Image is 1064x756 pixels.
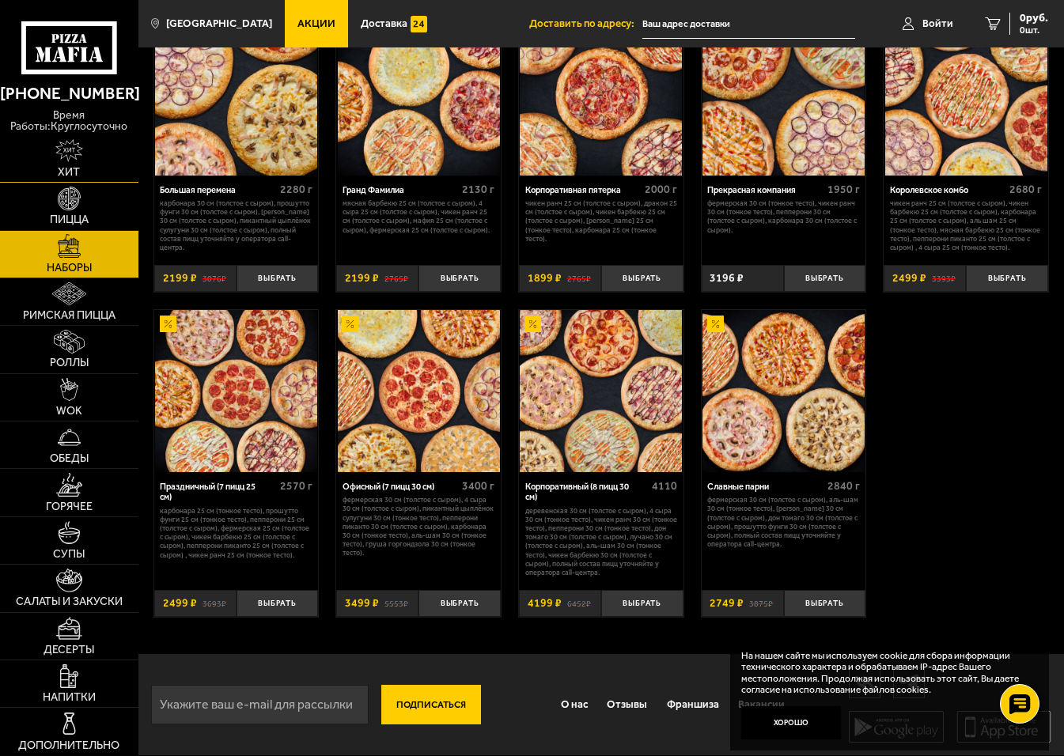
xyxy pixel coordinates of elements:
[384,598,408,609] s: 5553 ₽
[702,310,865,472] img: Славные парни
[418,265,501,292] button: Выбрать
[892,273,926,284] span: 2499 ₽
[741,706,841,739] button: Хорошо
[155,13,317,176] img: Большая перемена
[525,185,641,195] div: Корпоративная пятерка
[160,199,312,252] p: Карбонара 30 см (толстое с сыром), Прошутто Фунги 30 см (толстое с сыром), [PERSON_NAME] 30 см (т...
[827,479,860,493] span: 2840 г
[343,199,494,235] p: Мясная Барбекю 25 см (толстое с сыром), 4 сыра 25 см (толстое с сыром), Чикен Ранч 25 см (толстое...
[163,273,197,284] span: 2199 ₽
[336,310,501,472] a: АкционныйОфисный (7 пицц 30 см)
[525,507,677,578] p: Деревенская 30 см (толстое с сыром), 4 сыра 30 см (тонкое тесто), Чикен Ранч 30 см (тонкое тесто)...
[657,686,728,723] a: Франшиза
[710,598,744,609] span: 2749 ₽
[702,13,865,176] img: Прекрасная компания
[50,453,89,464] span: Обеды
[1009,183,1042,196] span: 2680 г
[707,316,724,332] img: Акционный
[166,18,272,28] span: [GEOGRAPHIC_DATA]
[741,650,1029,696] p: На нашем сайте мы используем cookie для сбора информации технического характера и обрабатываем IP...
[47,263,92,274] span: Наборы
[338,13,500,176] img: Гранд Фамилиа
[343,482,458,492] div: Офисный (7 пицц 30 см)
[43,692,96,703] span: Напитки
[44,644,94,656] span: Десерты
[50,357,89,369] span: Роллы
[520,310,682,472] img: Корпоративный (8 пицц 30 см)
[297,18,335,28] span: Акции
[1020,13,1048,24] span: 0 руб.
[1020,25,1048,35] span: 0 шт.
[529,18,642,28] span: Доставить по адресу:
[345,598,379,609] span: 3499 ₽
[885,13,1047,176] img: Королевское комбо
[749,598,773,609] s: 3875 ₽
[707,185,823,195] div: Прекрасная компания
[890,199,1042,252] p: Чикен Ранч 25 см (толстое с сыром), Чикен Барбекю 25 см (толстое с сыром), Карбонара 25 см (толст...
[160,482,275,503] div: Праздничный (7 пицц 25 см)
[922,18,953,28] span: Войти
[932,273,956,284] s: 3393 ₽
[642,9,855,39] input: Ваш адрес доставки
[567,273,591,284] s: 2765 ₽
[702,310,866,472] a: АкционныйСлавные парни
[160,316,176,332] img: Акционный
[418,590,501,617] button: Выбрать
[524,316,541,332] img: Акционный
[567,598,591,609] s: 6452 ₽
[16,596,123,607] span: Салаты и закуски
[784,590,866,617] button: Выбрать
[707,482,823,492] div: Славные парни
[46,501,93,512] span: Горячее
[707,199,859,235] p: Фермерская 30 см (тонкое тесто), Чикен Ранч 30 см (тонкое тесто), Пепперони 30 см (толстое с сыро...
[343,496,494,558] p: Фермерская 30 см (толстое с сыром), 4 сыра 30 см (толстое с сыром), Пикантный цыплёнок сулугуни 3...
[702,13,866,176] a: АкционныйПрекрасная компания
[884,13,1048,176] a: АкционныйКоролевское комбо
[645,183,677,196] span: 2000 г
[18,740,119,751] span: Дополнительно
[280,479,312,493] span: 2570 г
[525,482,648,503] div: Корпоративный (8 пицц 30 см)
[784,265,866,292] button: Выбрать
[411,16,427,32] img: 15daf4d41897b9f0e9f617042186c801.svg
[203,598,226,609] s: 3693 ₽
[520,13,682,176] img: Корпоративная пятерка
[528,598,562,609] span: 4199 ₽
[384,273,408,284] s: 2765 ₽
[519,13,683,176] a: АкционныйКорпоративная пятерка
[652,479,677,493] span: 4110
[343,185,458,195] div: Гранд Фамилиа
[462,183,494,196] span: 2130 г
[966,265,1048,292] button: Выбрать
[528,273,562,284] span: 1899 ₽
[154,310,319,472] a: АкционныйПраздничный (7 пицц 25 см)
[203,273,226,284] s: 3076 ₽
[155,310,317,472] img: Праздничный (7 пицц 25 см)
[361,18,407,28] span: Доставка
[237,265,319,292] button: Выбрать
[237,590,319,617] button: Выбрать
[280,183,312,196] span: 2280 г
[601,265,683,292] button: Выбрать
[160,185,275,195] div: Большая перемена
[163,598,197,609] span: 2499 ₽
[345,273,379,284] span: 2199 ₽
[23,310,115,321] span: Римская пицца
[151,685,369,724] input: Укажите ваш e-mail для рассылки
[519,310,683,472] a: АкционныйКорпоративный (8 пицц 30 см)
[381,685,481,724] button: Подписаться
[462,479,494,493] span: 3400 г
[525,199,677,244] p: Чикен Ранч 25 см (толстое с сыром), Дракон 25 см (толстое с сыром), Чикен Барбекю 25 см (толстое ...
[160,507,312,560] p: Карбонара 25 см (тонкое тесто), Прошутто Фунги 25 см (тонкое тесто), Пепперони 25 см (толстое с с...
[154,13,319,176] a: АкционныйБольшая перемена
[342,316,358,332] img: Акционный
[56,406,82,417] span: WOK
[890,185,1005,195] div: Королевское комбо
[827,183,860,196] span: 1950 г
[601,590,683,617] button: Выбрать
[597,686,657,723] a: Отзывы
[58,167,80,178] span: Хит
[50,214,89,225] span: Пицца
[551,686,597,723] a: О нас
[338,310,500,472] img: Офисный (7 пицц 30 см)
